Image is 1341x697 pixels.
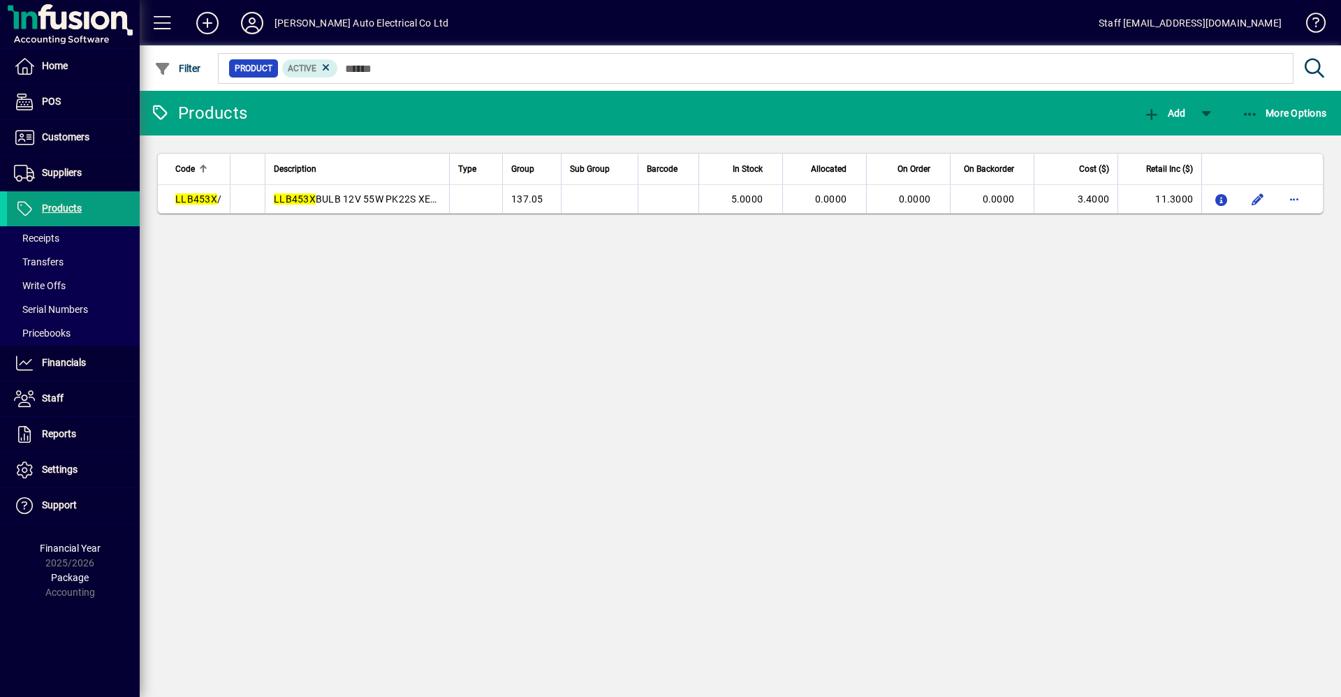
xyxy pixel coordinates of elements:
[791,161,859,177] div: Allocated
[42,428,76,439] span: Reports
[7,453,140,487] a: Settings
[731,193,763,205] span: 5.0000
[7,381,140,416] a: Staff
[14,280,66,291] span: Write Offs
[274,12,448,34] div: [PERSON_NAME] Auto Electrical Co Ltd
[1140,101,1189,126] button: Add
[14,304,88,315] span: Serial Numbers
[230,10,274,36] button: Profile
[733,161,763,177] span: In Stock
[1079,161,1109,177] span: Cost ($)
[1283,188,1305,210] button: More options
[154,63,201,74] span: Filter
[7,120,140,155] a: Customers
[458,161,476,177] span: Type
[1146,161,1193,177] span: Retail Inc ($)
[647,161,690,177] div: Barcode
[570,161,610,177] span: Sub Group
[42,499,77,511] span: Support
[959,161,1027,177] div: On Backorder
[811,161,847,177] span: Allocated
[7,321,140,345] a: Pricebooks
[42,167,82,178] span: Suppliers
[7,298,140,321] a: Serial Numbers
[185,10,230,36] button: Add
[42,131,89,142] span: Customers
[274,193,452,205] span: BULB 12V 55W PK22S XENON
[42,60,68,71] span: Home
[14,328,71,339] span: Pricebooks
[151,56,205,81] button: Filter
[7,49,140,84] a: Home
[282,59,338,78] mat-chip: Activation Status: Active
[274,193,316,205] em: LLB453X
[150,102,247,124] div: Products
[511,193,543,205] span: 137.05
[51,572,89,583] span: Package
[897,161,930,177] span: On Order
[40,543,101,554] span: Financial Year
[708,161,775,177] div: In Stock
[647,161,677,177] span: Barcode
[175,193,217,205] em: LLB453X
[42,392,64,404] span: Staff
[288,64,316,73] span: Active
[7,417,140,452] a: Reports
[175,161,221,177] div: Code
[7,250,140,274] a: Transfers
[7,85,140,119] a: POS
[175,161,195,177] span: Code
[1117,185,1201,213] td: 11.3000
[1034,185,1117,213] td: 3.4000
[7,346,140,381] a: Financials
[7,274,140,298] a: Write Offs
[899,193,931,205] span: 0.0000
[1242,108,1327,119] span: More Options
[875,161,943,177] div: On Order
[7,226,140,250] a: Receipts
[1143,108,1185,119] span: Add
[1247,188,1269,210] button: Edit
[7,488,140,523] a: Support
[235,61,272,75] span: Product
[14,256,64,267] span: Transfers
[1238,101,1331,126] button: More Options
[458,161,494,177] div: Type
[511,161,534,177] span: Group
[570,161,629,177] div: Sub Group
[175,193,221,205] span: /
[42,96,61,107] span: POS
[7,156,140,191] a: Suppliers
[42,357,86,368] span: Financials
[274,161,441,177] div: Description
[983,193,1015,205] span: 0.0000
[42,464,78,475] span: Settings
[511,161,552,177] div: Group
[964,161,1014,177] span: On Backorder
[815,193,847,205] span: 0.0000
[42,203,82,214] span: Products
[14,233,59,244] span: Receipts
[1296,3,1324,48] a: Knowledge Base
[1099,12,1282,34] div: Staff [EMAIL_ADDRESS][DOMAIN_NAME]
[274,161,316,177] span: Description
